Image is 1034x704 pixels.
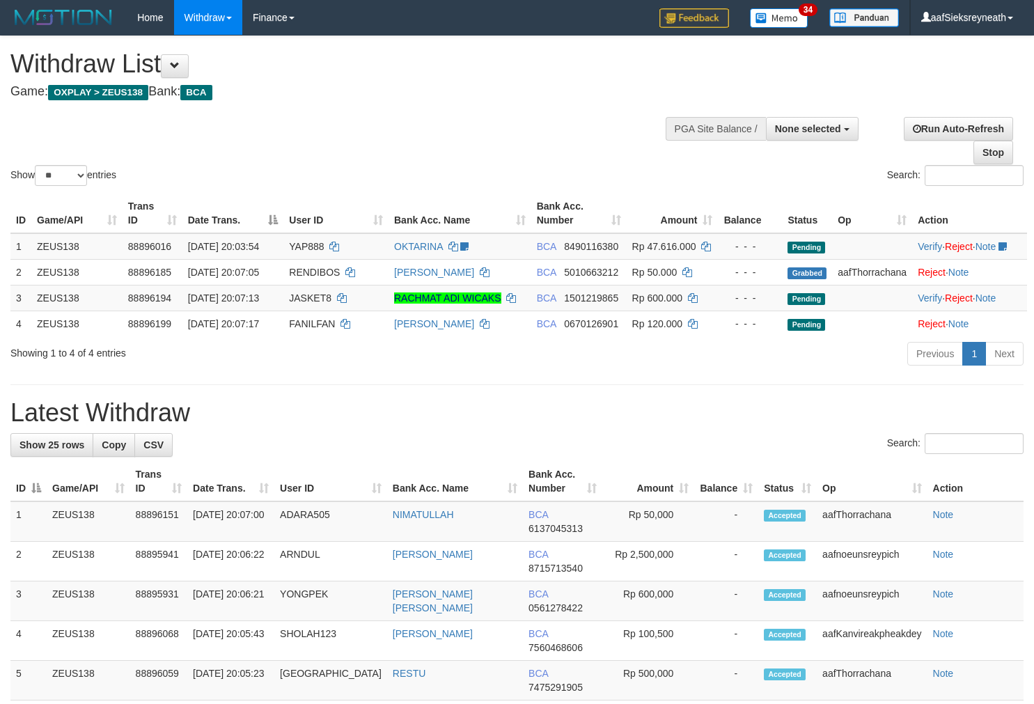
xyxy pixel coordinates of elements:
[945,241,973,252] a: Reject
[274,661,387,701] td: [GEOGRAPHIC_DATA]
[180,85,212,100] span: BCA
[564,267,618,278] span: Copy 5010663212 to clipboard
[925,433,1024,454] input: Search:
[274,581,387,621] td: YONGPEK
[130,501,188,542] td: 88896151
[904,117,1013,141] a: Run Auto-Refresh
[10,501,47,542] td: 1
[47,621,130,661] td: ZEUS138
[976,292,996,304] a: Note
[764,589,806,601] span: Accepted
[925,165,1024,186] input: Search:
[187,661,274,701] td: [DATE] 20:05:23
[393,509,454,520] a: NIMATULLAH
[528,668,548,679] span: BCA
[10,233,31,260] td: 1
[817,621,927,661] td: aafKanvireakpheakdey
[93,433,135,457] a: Copy
[718,194,782,233] th: Balance
[31,259,123,285] td: ZEUS138
[832,259,912,285] td: aafThorrachana
[188,241,259,252] span: [DATE] 20:03:54
[528,563,583,574] span: Copy 8715713540 to clipboard
[274,501,387,542] td: ADARA505
[907,342,963,366] a: Previous
[128,267,171,278] span: 88896185
[764,629,806,641] span: Accepted
[10,50,675,78] h1: Withdraw List
[531,194,627,233] th: Bank Acc. Number: activate to sort column ascending
[47,581,130,621] td: ZEUS138
[918,241,942,252] a: Verify
[602,581,694,621] td: Rp 600,000
[632,241,696,252] span: Rp 47.616.000
[10,462,47,501] th: ID: activate to sort column descending
[47,501,130,542] td: ZEUS138
[537,241,556,252] span: BCA
[817,542,927,581] td: aafnoeunsreypich
[764,549,806,561] span: Accepted
[130,621,188,661] td: 88896068
[927,462,1024,501] th: Action
[10,433,93,457] a: Show 25 rows
[31,233,123,260] td: ZEUS138
[10,85,675,99] h4: Game: Bank:
[788,242,825,253] span: Pending
[35,165,87,186] select: Showentries
[134,433,173,457] a: CSV
[10,399,1024,427] h1: Latest Withdraw
[694,581,758,621] td: -
[394,292,501,304] a: RACHMAT ADI WICAKS
[274,621,387,661] td: SHOLAH123
[723,291,776,305] div: - - -
[10,259,31,285] td: 2
[694,501,758,542] td: -
[723,240,776,253] div: - - -
[758,462,817,501] th: Status: activate to sort column ascending
[817,501,927,542] td: aafThorrachana
[602,542,694,581] td: Rp 2,500,000
[128,318,171,329] span: 88896199
[632,318,682,329] span: Rp 120.000
[102,439,126,451] span: Copy
[918,318,946,329] a: Reject
[528,642,583,653] span: Copy 7560468606 to clipboard
[274,542,387,581] td: ARNDUL
[393,668,425,679] a: RESTU
[764,668,806,680] span: Accepted
[47,462,130,501] th: Game/API: activate to sort column ascending
[764,510,806,522] span: Accepted
[985,342,1024,366] a: Next
[128,292,171,304] span: 88896194
[19,439,84,451] span: Show 25 rows
[393,549,473,560] a: [PERSON_NAME]
[948,267,969,278] a: Note
[564,241,618,252] span: Copy 8490116380 to clipboard
[143,439,164,451] span: CSV
[782,194,832,233] th: Status
[817,661,927,701] td: aafThorrachana
[537,318,556,329] span: BCA
[799,3,817,16] span: 34
[528,602,583,613] span: Copy 0561278422 to clipboard
[817,462,927,501] th: Op: activate to sort column ascending
[912,259,1027,285] td: ·
[289,292,331,304] span: JASKET8
[775,123,841,134] span: None selected
[912,285,1027,311] td: · ·
[788,293,825,305] span: Pending
[528,682,583,693] span: Copy 7475291905 to clipboard
[887,433,1024,454] label: Search:
[31,194,123,233] th: Game/API: activate to sort column ascending
[918,267,946,278] a: Reject
[188,318,259,329] span: [DATE] 20:07:17
[10,661,47,701] td: 5
[829,8,899,27] img: panduan.png
[10,581,47,621] td: 3
[394,241,443,252] a: OKTARINA
[48,85,148,100] span: OXPLAY > ZEUS138
[394,318,474,329] a: [PERSON_NAME]
[188,267,259,278] span: [DATE] 20:07:05
[130,661,188,701] td: 88896059
[832,194,912,233] th: Op: activate to sort column ascending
